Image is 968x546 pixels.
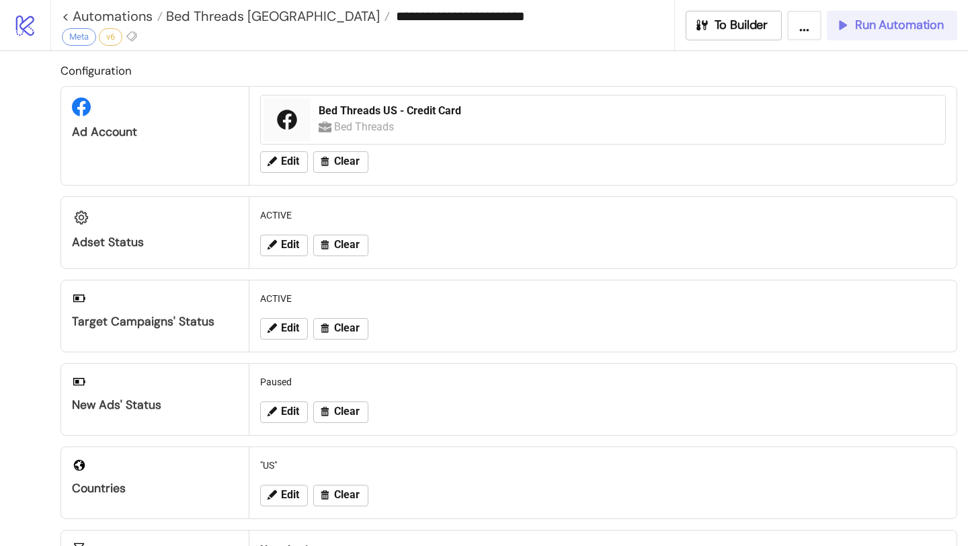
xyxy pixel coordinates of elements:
[281,155,299,167] span: Edit
[787,11,821,40] button: ...
[163,7,380,25] span: Bed Threads [GEOGRAPHIC_DATA]
[313,151,368,173] button: Clear
[334,118,397,135] div: Bed Threads
[255,202,951,228] div: ACTIVE
[260,151,308,173] button: Edit
[163,9,390,23] a: Bed Threads [GEOGRAPHIC_DATA]
[255,453,951,478] div: "US"
[255,286,951,311] div: ACTIVE
[61,62,957,79] h2: Configuration
[62,9,163,23] a: < Automations
[334,239,360,251] span: Clear
[72,397,238,413] div: New Ads' Status
[855,17,944,33] span: Run Automation
[72,235,238,250] div: Adset Status
[62,28,96,46] div: Meta
[686,11,782,40] button: To Builder
[72,481,238,496] div: Countries
[313,485,368,506] button: Clear
[334,405,360,418] span: Clear
[281,239,299,251] span: Edit
[334,489,360,501] span: Clear
[255,369,951,395] div: Paused
[260,401,308,423] button: Edit
[281,322,299,334] span: Edit
[260,485,308,506] button: Edit
[260,318,308,340] button: Edit
[334,155,360,167] span: Clear
[313,318,368,340] button: Clear
[334,322,360,334] span: Clear
[260,235,308,256] button: Edit
[72,314,238,329] div: Target Campaigns' Status
[319,104,937,118] div: Bed Threads US - Credit Card
[715,17,768,33] span: To Builder
[281,405,299,418] span: Edit
[99,28,122,46] div: v6
[72,124,238,140] div: Ad Account
[827,11,957,40] button: Run Automation
[313,401,368,423] button: Clear
[281,489,299,501] span: Edit
[313,235,368,256] button: Clear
